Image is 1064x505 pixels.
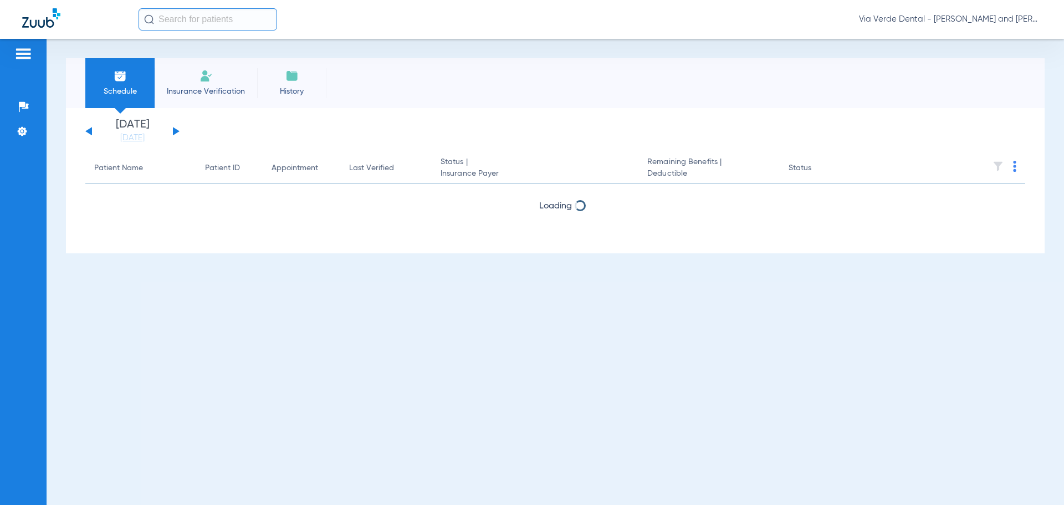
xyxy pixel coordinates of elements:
[99,119,166,144] li: [DATE]
[265,86,318,97] span: History
[993,161,1004,172] img: filter.svg
[199,69,213,83] img: Manual Insurance Verification
[272,162,318,174] div: Appointment
[272,162,331,174] div: Appointment
[144,14,154,24] img: Search Icon
[139,8,277,30] input: Search for patients
[1013,161,1016,172] img: group-dot-blue.svg
[432,153,638,184] th: Status |
[14,47,32,60] img: hamburger-icon
[647,168,770,180] span: Deductible
[285,69,299,83] img: History
[780,153,855,184] th: Status
[114,69,127,83] img: Schedule
[22,8,60,28] img: Zuub Logo
[94,162,187,174] div: Patient Name
[539,202,572,211] span: Loading
[441,168,630,180] span: Insurance Payer
[94,86,146,97] span: Schedule
[638,153,779,184] th: Remaining Benefits |
[349,162,394,174] div: Last Verified
[859,14,1042,25] span: Via Verde Dental - [PERSON_NAME] and [PERSON_NAME] DDS
[205,162,254,174] div: Patient ID
[99,132,166,144] a: [DATE]
[349,162,423,174] div: Last Verified
[163,86,249,97] span: Insurance Verification
[94,162,143,174] div: Patient Name
[205,162,240,174] div: Patient ID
